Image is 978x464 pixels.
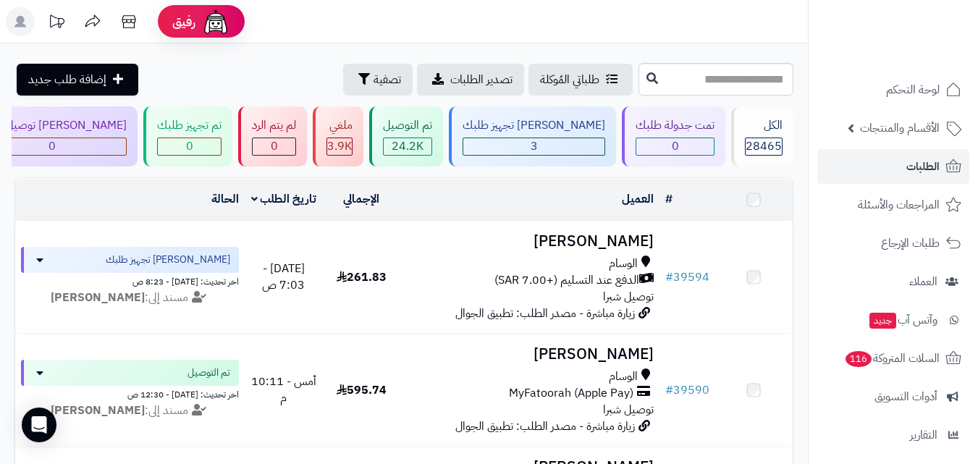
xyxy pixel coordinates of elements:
[383,117,432,134] div: تم التوصيل
[235,106,310,166] a: لم يتم الرد 0
[609,256,638,272] span: الوسام
[817,341,969,376] a: السلات المتروكة116
[860,118,940,138] span: الأقسام والمنتجات
[665,269,709,286] a: #39594
[817,226,969,261] a: طلبات الإرجاع
[665,269,673,286] span: #
[665,190,673,208] a: #
[51,289,145,306] strong: [PERSON_NAME]
[728,106,796,166] a: الكل28465
[49,138,56,155] span: 0
[366,106,446,166] a: تم التوصيل 24.2K
[253,138,295,155] div: 0
[874,387,937,407] span: أدوات التسويق
[310,106,366,166] a: ملغي 3.9K
[817,149,969,184] a: الطلبات
[374,71,401,88] span: تصفية
[463,117,605,134] div: [PERSON_NAME] تجهيز طلبك
[343,190,379,208] a: الإجمالي
[10,402,250,419] div: مسند إلى:
[262,260,305,294] span: [DATE] - 7:03 ص
[455,418,635,435] span: زيارة مباشرة - مصدر الطلب: تطبيق الجوال
[21,273,239,288] div: اخر تحديث: [DATE] - 8:23 ص
[622,190,654,208] a: العميل
[251,373,316,407] span: أمس - 10:11 م
[22,408,56,442] div: Open Intercom Messenger
[406,346,654,363] h3: [PERSON_NAME]
[463,138,604,155] div: 3
[909,271,937,292] span: العملاء
[672,138,679,155] span: 0
[528,64,633,96] a: طلباتي المُوكلة
[172,13,195,30] span: رفيق
[140,106,235,166] a: تم تجهيز طلبك 0
[450,71,513,88] span: تصدير الطلبات
[17,64,138,96] a: إضافة طلب جديد
[392,138,423,155] span: 24.2K
[187,366,230,380] span: تم التوصيل
[817,72,969,107] a: لوحة التحكم
[603,401,654,418] span: توصيل شبرا
[211,190,239,208] a: الحالة
[38,7,75,40] a: تحديثات المنصة
[10,290,250,306] div: مسند إلى:
[327,138,352,155] span: 3.9K
[881,233,940,253] span: طلبات الإرجاع
[21,386,239,401] div: اخر تحديث: [DATE] - 12:30 ص
[251,190,317,208] a: تاريخ الطلب
[817,264,969,299] a: العملاء
[817,303,969,337] a: وآتس آبجديد
[494,272,639,289] span: الدفع عند التسليم (+7.00 SAR)
[28,71,106,88] span: إضافة طلب جديد
[745,117,783,134] div: الكل
[417,64,524,96] a: تصدير الطلبات
[609,368,638,385] span: الوسام
[636,138,714,155] div: 0
[384,138,431,155] div: 24205
[844,348,940,368] span: السلات المتروكة
[746,138,782,155] span: 28465
[509,385,633,402] span: MyFatoorah (Apple Pay)
[106,253,230,267] span: [PERSON_NAME] تجهيز طلبك
[51,402,145,419] strong: [PERSON_NAME]
[327,138,352,155] div: 3880
[665,381,709,399] a: #39590
[868,310,937,330] span: وآتس آب
[906,156,940,177] span: الطلبات
[157,117,222,134] div: تم تجهيز طلبك
[406,233,654,250] h3: [PERSON_NAME]
[880,35,964,66] img: logo-2.png
[817,187,969,222] a: المراجعات والأسئلة
[619,106,728,166] a: تمت جدولة طلبك 0
[665,381,673,399] span: #
[910,425,937,445] span: التقارير
[271,138,278,155] span: 0
[886,80,940,100] span: لوحة التحكم
[446,106,619,166] a: [PERSON_NAME] تجهيز طلبك 3
[817,379,969,414] a: أدوات التسويق
[603,288,654,305] span: توصيل شبرا
[337,269,387,286] span: 261.83
[540,71,599,88] span: طلباتي المُوكلة
[817,418,969,452] a: التقارير
[201,7,230,36] img: ai-face.png
[186,138,193,155] span: 0
[337,381,387,399] span: 595.74
[636,117,714,134] div: تمت جدولة طلبك
[326,117,353,134] div: ملغي
[531,138,538,155] span: 3
[252,117,296,134] div: لم يتم الرد
[158,138,221,155] div: 0
[343,64,413,96] button: تصفية
[858,195,940,215] span: المراجعات والأسئلة
[869,313,896,329] span: جديد
[455,305,635,322] span: زيارة مباشرة - مصدر الطلب: تطبيق الجوال
[846,351,872,367] span: 116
